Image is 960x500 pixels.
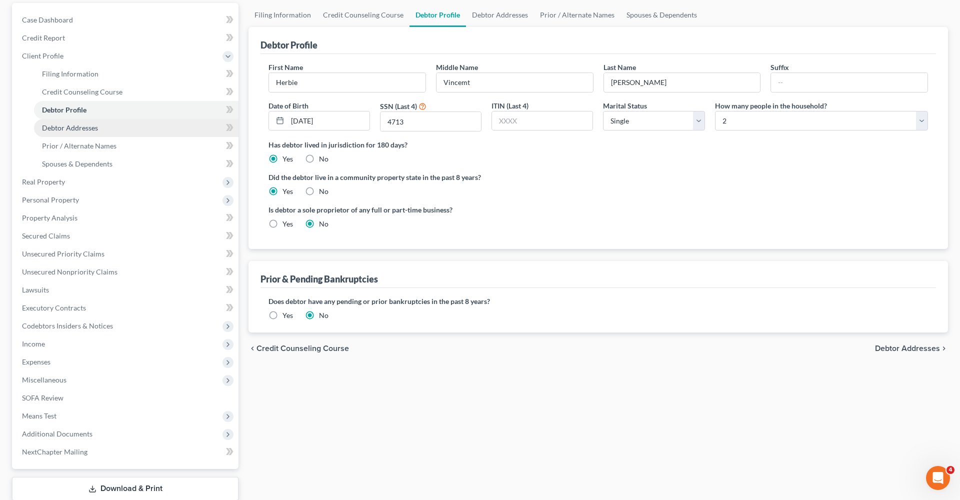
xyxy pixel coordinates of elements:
label: No [319,154,328,164]
label: Last Name [603,62,636,72]
label: Yes [282,154,293,164]
a: Property Analysis [14,209,238,227]
label: SSN (Last 4) [380,101,417,111]
input: XXXX [380,112,481,131]
span: Debtor Addresses [42,123,98,132]
span: 4 [946,466,954,474]
span: Filing Information [42,69,98,78]
a: Case Dashboard [14,11,238,29]
div: Debtor Profile [260,39,317,51]
span: Client Profile [22,51,63,60]
span: Secured Claims [22,231,70,240]
i: chevron_right [940,344,948,352]
span: Additional Documents [22,429,92,438]
a: Prior / Alternate Names [34,137,238,155]
input: -- [771,73,927,92]
span: Case Dashboard [22,15,73,24]
i: chevron_left [248,344,256,352]
label: Middle Name [436,62,478,72]
a: Unsecured Priority Claims [14,245,238,263]
span: Miscellaneous [22,375,66,384]
a: Debtor Addresses [466,3,534,27]
span: Unsecured Priority Claims [22,249,104,258]
a: Filing Information [34,65,238,83]
label: Is debtor a sole proprietor of any full or part-time business? [268,204,593,215]
input: XXXX [492,111,592,130]
label: Yes [282,219,293,229]
label: Does debtor have any pending or prior bankruptcies in the past 8 years? [268,296,928,306]
span: Means Test [22,411,56,420]
a: Unsecured Nonpriority Claims [14,263,238,281]
a: Prior / Alternate Names [534,3,620,27]
span: Credit Report [22,33,65,42]
label: First Name [268,62,303,72]
label: Yes [282,310,293,320]
a: Credit Counseling Course [34,83,238,101]
a: Spouses & Dependents [34,155,238,173]
button: Debtor Addresses chevron_right [875,344,948,352]
label: Date of Birth [268,100,308,111]
a: Debtor Addresses [34,119,238,137]
span: NextChapter Mailing [22,447,87,456]
span: Personal Property [22,195,79,204]
span: Unsecured Nonpriority Claims [22,267,117,276]
label: Did the debtor live in a community property state in the past 8 years? [268,172,928,182]
a: Secured Claims [14,227,238,245]
span: Property Analysis [22,213,77,222]
span: Prior / Alternate Names [42,141,116,150]
span: Codebtors Insiders & Notices [22,321,113,330]
label: How many people in the household? [715,100,827,111]
span: Lawsuits [22,285,49,294]
a: SOFA Review [14,389,238,407]
span: Income [22,339,45,348]
a: Filing Information [248,3,317,27]
label: Yes [282,186,293,196]
a: Spouses & Dependents [620,3,703,27]
label: No [319,186,328,196]
span: Spouses & Dependents [42,159,112,168]
span: Credit Counseling Course [42,87,122,96]
label: No [319,219,328,229]
a: NextChapter Mailing [14,443,238,461]
label: Has debtor lived in jurisdiction for 180 days? [268,139,928,150]
input: M.I [436,73,593,92]
span: Expenses [22,357,50,366]
a: Debtor Profile [34,101,238,119]
label: Marital Status [603,100,647,111]
span: Credit Counseling Course [256,344,349,352]
iframe: Intercom live chat [926,466,950,490]
span: Real Property [22,177,65,186]
span: Executory Contracts [22,303,86,312]
input: -- [604,73,760,92]
label: Suffix [770,62,789,72]
label: ITIN (Last 4) [491,100,528,111]
label: No [319,310,328,320]
a: Debtor Profile [409,3,466,27]
div: Prior & Pending Bankruptcies [260,273,378,285]
input: MM/DD/YYYY [287,111,369,130]
a: Lawsuits [14,281,238,299]
span: Debtor Addresses [875,344,940,352]
a: Executory Contracts [14,299,238,317]
span: Debtor Profile [42,105,86,114]
a: Credit Counseling Course [317,3,409,27]
input: -- [269,73,425,92]
button: chevron_left Credit Counseling Course [248,344,349,352]
a: Credit Report [14,29,238,47]
span: SOFA Review [22,393,63,402]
